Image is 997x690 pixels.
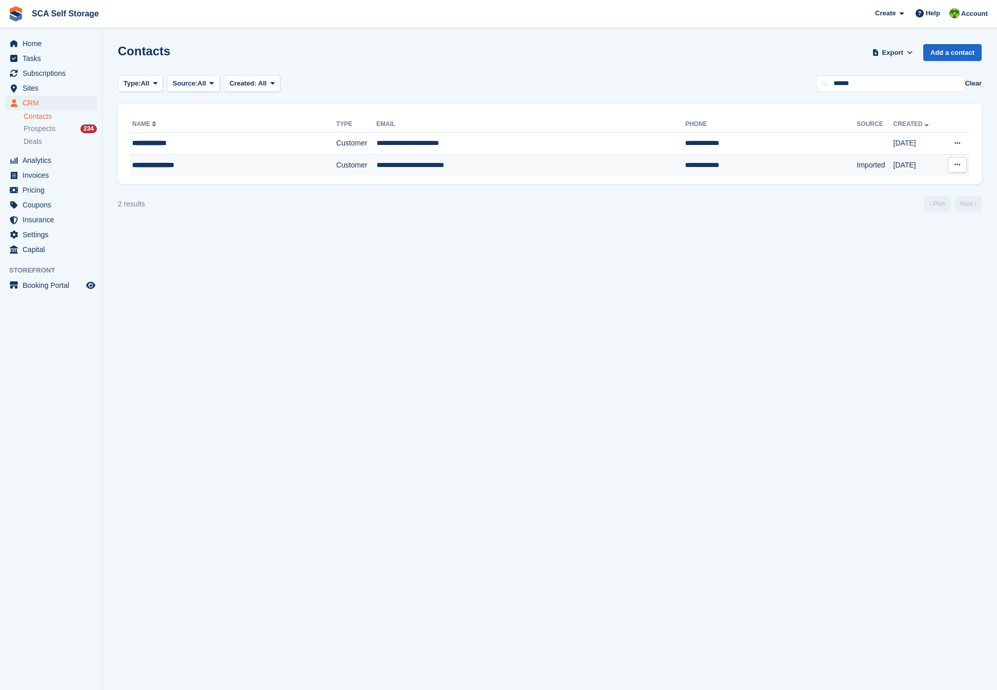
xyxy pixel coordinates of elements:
span: Created: [230,79,257,87]
span: Help [926,8,940,18]
td: Customer [336,133,376,155]
span: Storefront [9,265,102,276]
a: Previous [924,196,951,212]
a: menu [5,153,97,168]
span: Sites [23,81,84,95]
span: All [198,78,206,89]
a: Created [894,120,931,128]
a: Next [955,196,982,212]
th: Email [377,116,686,133]
a: menu [5,198,97,212]
th: Type [336,116,376,133]
th: Phone [685,116,857,133]
td: Customer [336,154,376,176]
a: menu [5,81,97,95]
a: menu [5,51,97,66]
span: Deals [24,137,42,147]
td: [DATE] [894,133,942,155]
img: Sam Chapman [949,8,960,18]
img: stora-icon-8386f47178a22dfd0bd8f6a31ec36ba5ce8667c1dd55bd0f319d3a0aa187defe.svg [8,6,24,22]
h1: Contacts [118,44,171,58]
nav: Page [922,196,984,212]
button: Export [870,44,915,61]
span: Prospects [24,124,55,134]
a: Name [132,120,158,128]
a: SCA Self Storage [28,5,103,22]
span: All [141,78,150,89]
span: Pricing [23,183,84,197]
a: menu [5,227,97,242]
a: menu [5,96,97,110]
span: Insurance [23,213,84,227]
a: menu [5,242,97,257]
td: [DATE] [894,154,942,176]
span: Coupons [23,198,84,212]
span: Home [23,36,84,51]
span: CRM [23,96,84,110]
a: Prospects 234 [24,123,97,134]
button: Created: All [224,75,280,92]
span: Settings [23,227,84,242]
span: Tasks [23,51,84,66]
button: Clear [965,78,982,89]
a: menu [5,183,97,197]
div: 2 results [118,199,145,210]
span: Booking Portal [23,278,84,292]
span: All [258,79,267,87]
span: Analytics [23,153,84,168]
a: menu [5,36,97,51]
div: 234 [80,124,97,133]
a: Add a contact [923,44,982,61]
span: Type: [123,78,141,89]
span: Capital [23,242,84,257]
a: Deals [24,136,97,147]
button: Source: All [167,75,220,92]
a: menu [5,213,97,227]
a: Contacts [24,112,97,121]
a: menu [5,168,97,182]
th: Source [857,116,893,133]
td: Imported [857,154,893,176]
button: Type: All [118,75,163,92]
span: Account [961,9,988,19]
a: menu [5,278,97,292]
span: Export [882,48,903,58]
span: Source: [173,78,197,89]
span: Subscriptions [23,66,84,80]
span: Invoices [23,168,84,182]
a: Preview store [85,279,97,291]
span: Create [875,8,896,18]
a: menu [5,66,97,80]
